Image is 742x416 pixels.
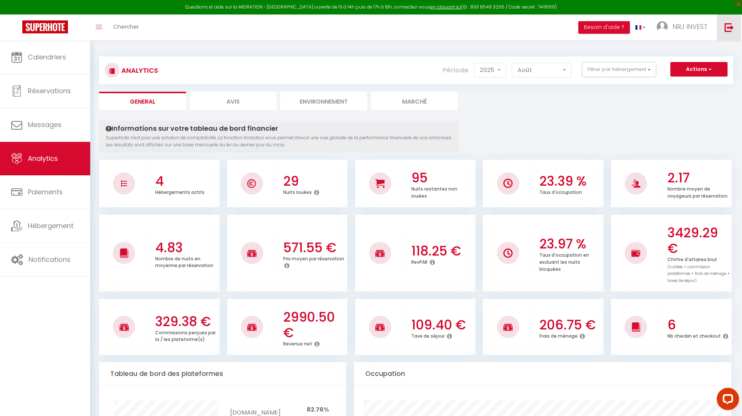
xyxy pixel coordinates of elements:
[539,317,602,333] h3: 206.75 €
[155,314,218,329] h3: 329.38 €
[411,317,474,333] h3: 109.40 €
[667,184,728,199] p: Nombre moyen de voyageurs par réservation
[28,52,66,62] span: Calendriers
[155,328,216,343] p: Commissions perçues par la / les plateforme(s)
[28,86,71,95] span: Réservations
[155,188,205,195] p: Hébergements actifs
[667,170,730,186] h3: 2.17
[354,362,731,386] div: Occupation
[121,181,127,186] img: NO IMAGE
[120,62,158,79] h3: Analytics
[667,264,730,284] span: (nuitées + commission plateformes + frais de ménage + taxes de séjour)
[283,188,312,195] p: Nuits louées
[113,23,139,30] span: Chercher
[283,173,346,189] h3: 29
[631,249,641,258] img: NO IMAGE
[667,255,730,284] p: Chiffre d'affaires brut
[307,405,329,414] span: 82.76%
[673,22,707,31] span: NRJ INVEST
[711,385,742,416] iframe: LiveChat chat widget
[155,254,213,269] p: Nombre de nuits en moyenne par réservation
[28,154,58,163] span: Analytics
[725,23,734,32] img: logout
[106,134,452,149] p: Superhote n'est pas une solution de comptabilité. La fonction Analytics vous permet d'avoir une v...
[651,14,717,40] a: ... NRJ INVEST
[411,170,474,186] h3: 95
[411,243,474,259] h3: 118.25 €
[667,225,730,256] h3: 3429.29 €
[411,331,445,339] p: Taxe de séjour
[539,188,582,195] p: Taux d'occupation
[29,255,71,264] span: Notifications
[371,92,458,110] li: Marché
[539,250,589,272] p: Taux d'occupation en excluant les nuits bloquées
[283,309,346,341] h3: 2990.50 €
[670,62,728,77] button: Actions
[283,254,344,262] p: Prix moyen par réservation
[539,173,602,189] h3: 23.39 %
[667,331,721,339] p: Nb checkin et checkout
[411,257,428,265] p: RevPAR
[667,317,730,333] h3: 6
[539,331,578,339] p: Frais de ménage
[283,240,346,256] h3: 571.55 €
[28,221,73,230] span: Hébergement
[108,14,144,40] a: Chercher
[99,92,186,110] li: General
[503,248,513,258] img: NO IMAGE
[155,240,218,256] h3: 4.83
[411,184,457,199] p: Nuits restantes non louées
[22,20,68,33] img: Super Booking
[582,62,656,77] button: Filtrer par hébergement
[283,339,312,347] p: Revenus net
[99,362,346,386] div: Tableau de bord des plateformes
[578,21,630,34] button: Besoin d'aide ?
[28,187,63,196] span: Paiements
[539,236,602,252] h3: 23.97 %
[657,21,668,32] img: ...
[106,124,452,133] h4: Informations sur votre tableau de bord financier
[280,92,367,110] li: Environnement
[190,92,277,110] li: Avis
[430,4,461,10] a: en cliquant ici
[28,120,62,129] span: Messages
[155,173,218,189] h3: 4
[442,62,468,78] label: Période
